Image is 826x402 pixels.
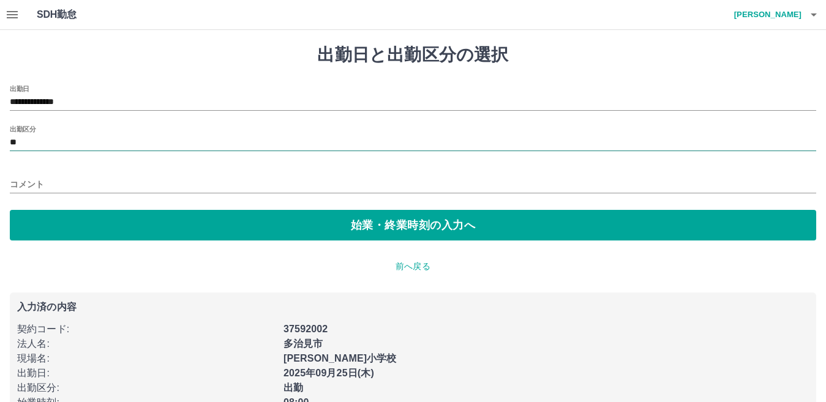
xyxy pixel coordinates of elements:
label: 出勤日 [10,84,29,93]
h1: 出勤日と出勤区分の選択 [10,45,816,65]
p: 現場名 : [17,351,276,366]
p: 出勤区分 : [17,381,276,395]
b: 出勤 [283,382,303,393]
b: 37592002 [283,324,328,334]
button: 始業・終業時刻の入力へ [10,210,816,240]
p: 前へ戻る [10,260,816,273]
p: 出勤日 : [17,366,276,381]
b: 多治見市 [283,338,323,349]
b: [PERSON_NAME]小学校 [283,353,397,363]
b: 2025年09月25日(木) [283,368,374,378]
p: 入力済の内容 [17,302,809,312]
p: 法人名 : [17,337,276,351]
p: 契約コード : [17,322,276,337]
label: 出勤区分 [10,124,36,133]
